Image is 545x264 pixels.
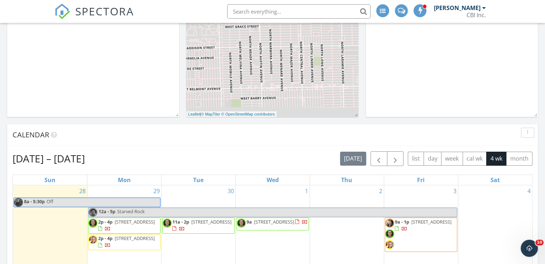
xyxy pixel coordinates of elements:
button: week [441,152,463,166]
button: [DATE] [340,152,366,166]
span: 12a - 5p [98,208,116,217]
img: screen_shot_20190401_at_5.15.38_am.png [385,229,394,238]
img: kw_portait1001.jpg [14,198,23,207]
img: screen_shot_20190401_at_5.15.38_am.png [89,219,97,228]
img: ses2023.jpg [89,235,97,244]
span: [STREET_ADDRESS] [411,219,451,225]
span: 2p - 4p [98,235,113,241]
a: Thursday [340,175,354,185]
img: screen_shot_20190401_at_5.15.38_am.png [163,219,172,228]
a: Go to September 29, 2025 [152,185,161,197]
input: Search everything... [227,4,370,19]
img: ses2023.jpg [385,240,394,249]
span: 9a [247,219,252,225]
h2: [DATE] – [DATE] [13,151,85,166]
button: Next [387,151,404,166]
a: Sunday [43,175,57,185]
a: Leaflet [188,112,200,116]
img: teamandrewdanner2022.jpg [385,219,394,228]
a: Wednesday [265,175,280,185]
span: [STREET_ADDRESS] [254,219,294,225]
a: 11a - 2p [STREET_ADDRESS] [172,219,231,232]
a: Go to September 28, 2025 [78,185,87,197]
a: Saturday [489,175,501,185]
span: [STREET_ADDRESS] [115,219,155,225]
span: SPECTORA [75,4,134,19]
a: Go to October 3, 2025 [452,185,458,197]
button: month [506,152,532,166]
img: screen_shot_20190401_at_5.15.38_am.png [237,219,246,228]
a: 9a [STREET_ADDRESS] [247,219,308,225]
span: 10 [535,240,544,245]
span: Off [47,198,53,205]
a: Go to October 2, 2025 [378,185,384,197]
div: CBI Inc. [467,11,486,19]
span: 2p - 4p [98,219,113,225]
a: Tuesday [192,175,205,185]
a: 11a - 2p [STREET_ADDRESS] [162,217,235,234]
button: cal wk [463,152,487,166]
a: 2p - 4p [STREET_ADDRESS] [98,235,155,248]
a: 2p - 4p [STREET_ADDRESS] [98,219,155,232]
div: [PERSON_NAME] [434,4,481,11]
a: Go to October 4, 2025 [526,185,532,197]
button: 4 wk [486,152,506,166]
span: [STREET_ADDRESS] [115,235,155,241]
a: 9a - 1p [STREET_ADDRESS] [385,217,457,252]
a: Go to September 30, 2025 [226,185,235,197]
a: 9a - 1p [STREET_ADDRESS] [395,219,451,232]
a: 2p - 4p [STREET_ADDRESS] [88,234,161,250]
a: 2p - 4p [STREET_ADDRESS] [88,217,161,234]
a: Friday [416,175,426,185]
span: 11a - 2p [172,219,189,225]
iframe: Intercom live chat [521,240,538,257]
span: Starved Rock [117,208,145,215]
img: screen_shot_20190401_at_5.14.00_am.png [89,208,97,217]
img: The Best Home Inspection Software - Spectora [54,4,70,19]
button: day [424,152,441,166]
div: | [186,111,277,117]
button: Previous [370,151,387,166]
a: Go to October 1, 2025 [303,185,310,197]
span: [STREET_ADDRESS] [191,219,231,225]
span: Calendar [13,130,49,140]
a: © MapTiler [201,112,220,116]
button: list [408,152,424,166]
span: 8a - 5:30p [24,198,45,207]
a: 9a [STREET_ADDRESS] [236,217,309,230]
a: Monday [116,175,132,185]
a: © OpenStreetMap contributors [221,112,275,116]
span: 9a - 1p [395,219,409,225]
a: SPECTORA [54,10,134,25]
